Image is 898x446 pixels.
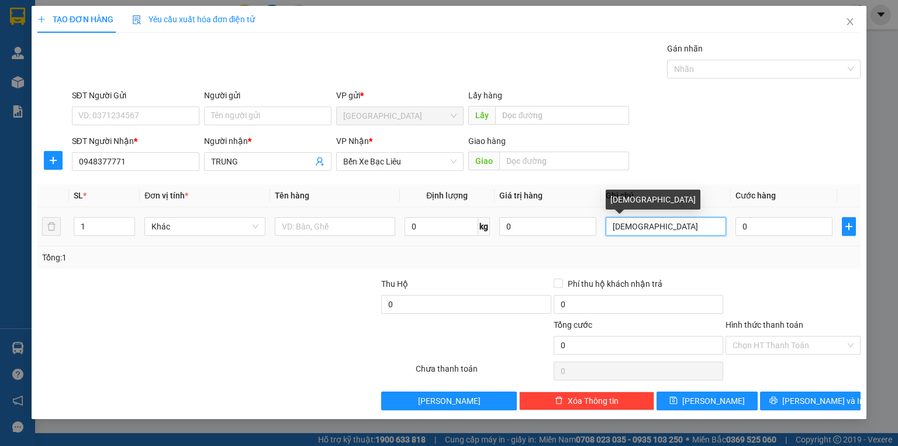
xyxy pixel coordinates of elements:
span: Giá trị hàng [499,191,543,200]
div: VP gửi [336,89,464,102]
span: Sài Gòn [343,107,457,125]
button: printer[PERSON_NAME] và In [760,392,861,410]
button: deleteXóa Thông tin [519,392,654,410]
span: user-add [315,157,324,166]
span: TẠO ĐƠN HÀNG [37,15,113,24]
span: save [669,396,678,406]
span: Phí thu hộ khách nhận trả [563,277,667,290]
label: Gán nhãn [667,44,703,53]
div: Người gửi [204,89,331,102]
button: plus [44,151,63,170]
span: Yêu cầu xuất hóa đơn điện tử [132,15,255,24]
span: printer [769,396,778,406]
button: Close [834,6,866,39]
span: Tổng cước [554,320,592,330]
button: delete [42,217,61,236]
span: Thu Hộ [381,279,408,289]
div: SĐT Người Nhận [72,135,199,147]
span: SL [74,191,83,200]
button: save[PERSON_NAME] [657,392,758,410]
span: plus [44,156,62,165]
div: [DEMOGRAPHIC_DATA] [606,190,700,210]
span: close [845,17,855,26]
button: [PERSON_NAME] [381,392,516,410]
th: Ghi chú [601,184,731,207]
span: plus [37,15,46,23]
span: Lấy hàng [468,91,502,100]
button: plus [842,217,856,236]
span: delete [555,396,563,406]
span: Lấy [468,106,495,125]
input: Ghi Chú [606,217,726,236]
span: Giao hàng [468,136,506,146]
div: Chưa thanh toán [415,362,552,383]
span: Tên hàng [275,191,309,200]
label: Hình thức thanh toán [726,320,803,330]
div: Người nhận [204,135,331,147]
span: Xóa Thông tin [568,394,619,407]
span: Cước hàng [735,191,776,200]
span: Đơn vị tính [144,191,188,200]
input: Dọc đường [495,106,629,125]
span: kg [478,217,490,236]
span: [PERSON_NAME] và In [782,394,864,407]
input: Dọc đường [499,152,629,170]
span: Giao [468,152,499,170]
span: plus [842,222,855,231]
input: 0 [499,217,596,236]
span: Khác [151,218,258,235]
div: Tổng: 1 [42,251,347,264]
div: SĐT Người Gửi [72,89,199,102]
span: VP Nhận [336,136,369,146]
span: Bến Xe Bạc Liêu [343,153,457,170]
span: [PERSON_NAME] [682,394,745,407]
span: Định lượng [426,191,468,200]
input: VD: Bàn, Ghế [275,217,395,236]
span: [PERSON_NAME] [418,394,481,407]
img: icon [132,15,141,25]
